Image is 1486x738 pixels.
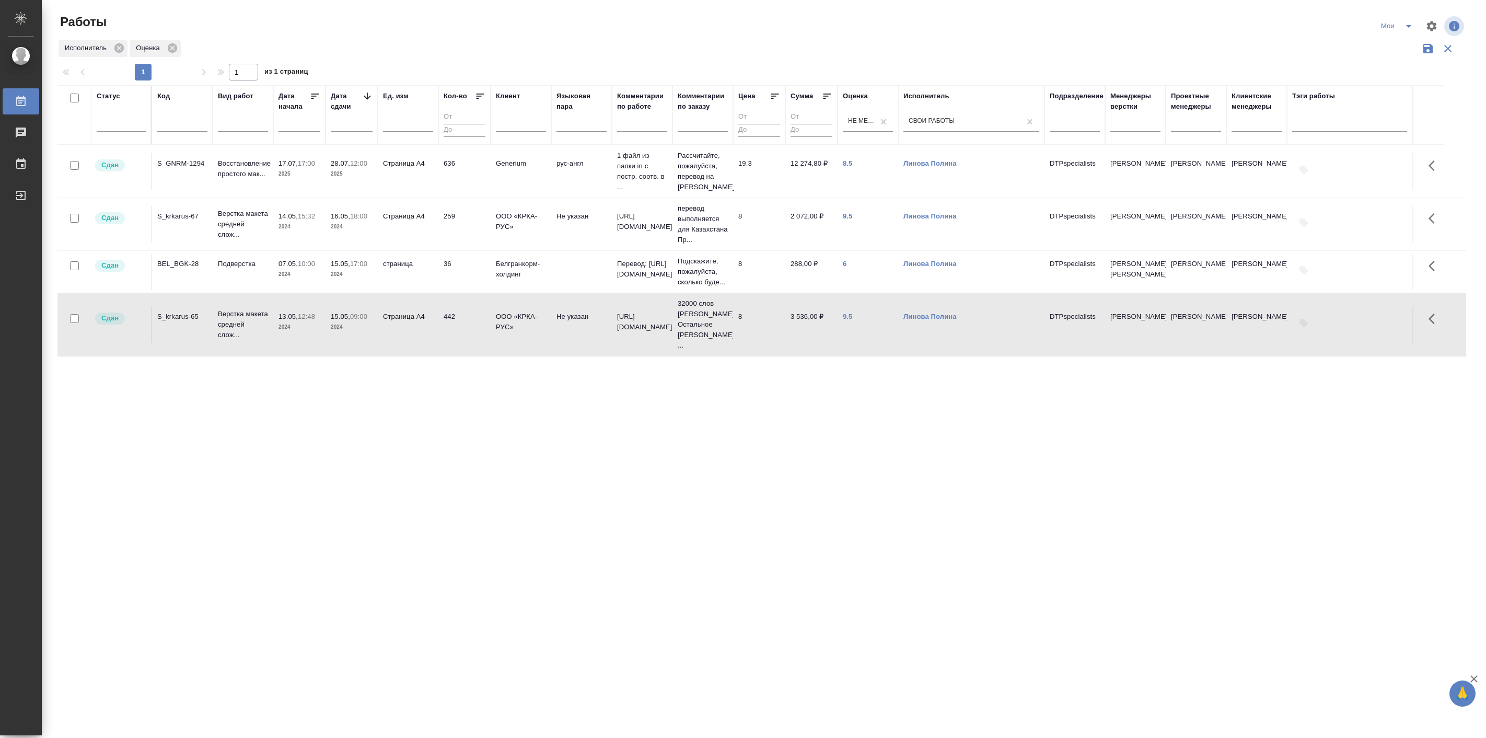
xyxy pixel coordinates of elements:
[278,212,298,220] p: 14.05,
[1044,253,1105,290] td: DTPspecialists
[444,91,467,101] div: Кол-во
[59,40,127,57] div: Исполнитель
[218,91,253,101] div: Вид работ
[1454,683,1471,705] span: 🙏
[678,151,728,192] p: Рассчитайте, пожалуйста, перевод на [PERSON_NAME]...
[130,40,181,57] div: Оценка
[218,309,268,340] p: Верстка макета средней слож...
[218,209,268,240] p: Верстка макета средней слож...
[1377,18,1419,34] div: split button
[94,158,146,172] div: Менеджер проверил работу исполнителя, передает ее на следующий этап
[331,169,373,179] p: 2025
[278,169,320,179] p: 2025
[218,259,268,269] p: Подверстка
[785,306,838,343] td: 3 536,00 ₽
[1444,16,1466,36] span: Посмотреть информацию
[278,269,320,280] p: 2024
[617,211,667,232] p: [URL][DOMAIN_NAME]..
[444,111,485,124] input: От
[278,260,298,268] p: 07.05,
[331,91,362,112] div: Дата сдачи
[733,306,785,343] td: 8
[278,159,298,167] p: 17.07,
[738,111,780,124] input: От
[438,306,491,343] td: 442
[157,312,207,322] div: S_krkarus-65
[1110,259,1160,280] p: [PERSON_NAME], [PERSON_NAME]
[1226,206,1287,243] td: [PERSON_NAME]
[903,212,957,220] a: Линова Полина
[785,153,838,190] td: 12 274,80 ₽
[378,206,438,243] td: Страница А4
[496,158,546,169] p: Generium
[1292,312,1315,335] button: Добавить тэги
[350,260,367,268] p: 17:00
[1226,306,1287,343] td: [PERSON_NAME]
[903,159,957,167] a: Линова Полина
[617,259,667,280] p: Перевод: [URL][DOMAIN_NAME]..
[496,91,520,101] div: Клиент
[551,206,612,243] td: Не указан
[1292,91,1335,101] div: Тэги работы
[378,253,438,290] td: страница
[785,206,838,243] td: 2 072,00 ₽
[101,260,119,271] p: Сдан
[1171,158,1221,169] p: [PERSON_NAME]
[157,158,207,169] div: S_GNRM-1294
[438,206,491,243] td: 259
[785,253,838,290] td: 288,00 ₽
[496,312,546,332] p: ООО «КРКА-РУС»
[551,153,612,190] td: рус-англ
[331,313,350,320] p: 15.05,
[678,298,728,351] p: 32000 слов [PERSON_NAME] Остальное [PERSON_NAME] ...
[848,117,875,126] div: Не менее одной оценки
[444,124,485,137] input: До
[383,91,409,101] div: Ед. изм
[843,212,853,220] a: 9.5
[791,91,813,101] div: Сумма
[264,65,308,80] span: из 1 страниц
[1110,158,1160,169] p: [PERSON_NAME]
[94,259,146,273] div: Менеджер проверил работу исполнителя, передает ее на следующий этап
[157,259,207,269] div: BEL_BGK-28
[101,313,119,324] p: Сдан
[1232,91,1282,112] div: Клиентские менеджеры
[298,260,315,268] p: 10:00
[1110,211,1160,222] p: [PERSON_NAME]
[278,91,310,112] div: Дата начала
[97,91,120,101] div: Статус
[157,91,170,101] div: Код
[157,211,207,222] div: S_krkarus-67
[1438,39,1458,59] button: Сбросить фильтры
[331,212,350,220] p: 16.05,
[843,313,853,320] a: 9.5
[1422,153,1447,178] button: Здесь прячутся важные кнопки
[378,306,438,343] td: Страница А4
[1292,259,1315,282] button: Добавить тэги
[331,269,373,280] p: 2024
[843,91,868,101] div: Оценка
[551,306,612,343] td: Не указан
[843,260,846,268] a: 6
[378,153,438,190] td: Страница А4
[101,160,119,170] p: Сдан
[350,313,367,320] p: 09:00
[733,153,785,190] td: 19.3
[733,253,785,290] td: 8
[678,256,728,287] p: Подскажите, пожалуйста, сколько буде...
[101,213,119,223] p: Сдан
[65,43,110,53] p: Исполнитель
[791,111,832,124] input: От
[350,212,367,220] p: 18:00
[57,14,107,30] span: Работы
[617,312,667,332] p: [URL][DOMAIN_NAME]..
[1044,306,1105,343] td: DTPspecialists
[438,253,491,290] td: 36
[1044,206,1105,243] td: DTPspecialists
[94,211,146,225] div: Менеджер проверил работу исполнителя, передает ее на следующий этап
[909,117,955,126] div: Свои работы
[556,91,607,112] div: Языковая пара
[331,159,350,167] p: 28.07,
[1422,206,1447,231] button: Здесь прячутся важные кнопки
[298,212,315,220] p: 15:32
